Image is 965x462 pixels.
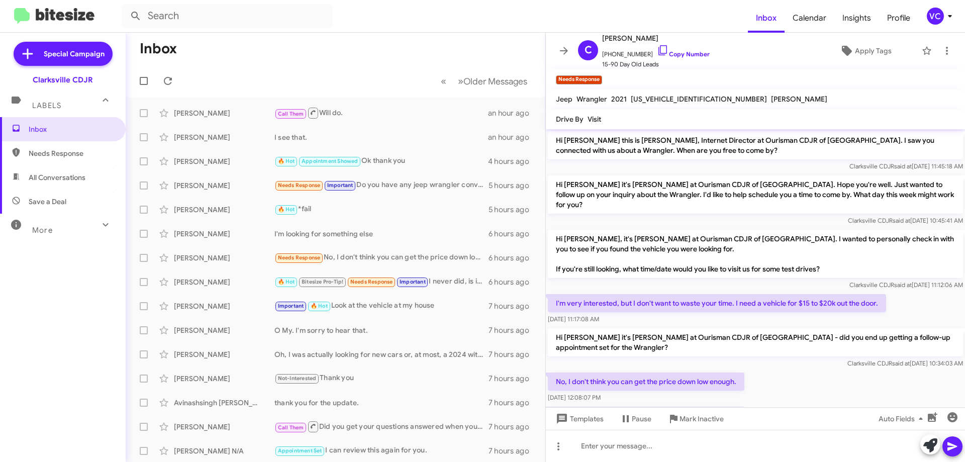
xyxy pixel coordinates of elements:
[548,328,963,356] p: Hi [PERSON_NAME] it's [PERSON_NAME] at Ourisman CDJR of [GEOGRAPHIC_DATA] - did you end up gettin...
[14,42,113,66] a: Special Campaign
[174,446,274,456] div: [PERSON_NAME] N/A
[879,410,927,428] span: Auto Fields
[278,424,304,431] span: Call Them
[548,294,886,312] p: I'm very interested, but I don't want to waste your time. I need a vehicle for $15 to $20k out th...
[602,32,710,44] span: [PERSON_NAME]
[489,374,537,384] div: 7 hours ago
[659,410,732,428] button: Mark Inactive
[489,301,537,311] div: 7 hours ago
[302,279,343,285] span: Bitesize Pro-Tip!
[274,325,489,335] div: O My. I'm sorry to hear that.
[489,325,537,335] div: 7 hours ago
[548,131,963,159] p: Hi [PERSON_NAME] this is [PERSON_NAME], Internet Director at Ourisman CDJR of [GEOGRAPHIC_DATA]. ...
[871,410,935,428] button: Auto Fields
[274,300,489,312] div: Look at the vehicle at my house
[848,217,963,224] span: Clarksville CDJR [DATE] 10:45:41 AM
[274,155,488,167] div: Ok thank you
[274,373,489,384] div: Thank you
[927,8,944,25] div: VC
[174,132,274,142] div: [PERSON_NAME]
[489,349,537,359] div: 7 hours ago
[32,101,61,110] span: Labels
[174,325,274,335] div: [PERSON_NAME]
[174,108,274,118] div: [PERSON_NAME]
[44,49,105,59] span: Special Campaign
[274,420,489,433] div: Did you get your questions answered when you called?
[274,445,489,456] div: I can review this again for you.
[278,447,322,454] span: Appointment Set
[855,42,892,60] span: Apply Tags
[657,50,710,58] a: Copy Number
[611,95,627,104] span: 2021
[327,182,353,189] span: Important
[785,4,834,33] a: Calendar
[278,375,317,382] span: Not-Interested
[29,148,114,158] span: Needs Response
[918,8,954,25] button: VC
[274,132,488,142] div: I see that.
[892,359,910,367] span: said at
[488,132,537,142] div: an hour ago
[174,180,274,191] div: [PERSON_NAME]
[489,422,537,432] div: 7 hours ago
[278,279,295,285] span: 🔥 Hot
[174,156,274,166] div: [PERSON_NAME]
[29,197,66,207] span: Save a Deal
[32,226,53,235] span: More
[548,407,744,425] p: No, I don't think you can get the price down low enough.
[489,229,537,239] div: 6 hours ago
[174,253,274,263] div: [PERSON_NAME]
[748,4,785,33] a: Inbox
[879,4,918,33] a: Profile
[546,410,612,428] button: Templates
[576,95,607,104] span: Wrangler
[894,162,912,170] span: said at
[174,277,274,287] div: [PERSON_NAME]
[350,279,393,285] span: Needs Response
[274,204,489,215] div: *fail
[174,301,274,311] div: [PERSON_NAME]
[632,410,651,428] span: Pause
[29,124,114,134] span: Inbox
[140,41,177,57] h1: Inbox
[849,162,963,170] span: Clarksville CDJR [DATE] 11:45:18 AM
[174,205,274,215] div: [PERSON_NAME]
[814,42,917,60] button: Apply Tags
[302,158,358,164] span: Appointment Showed
[489,180,537,191] div: 5 hours ago
[278,158,295,164] span: 🔥 Hot
[554,410,604,428] span: Templates
[174,374,274,384] div: [PERSON_NAME]
[548,175,963,214] p: Hi [PERSON_NAME] it's [PERSON_NAME] at Ourisman CDJR of [GEOGRAPHIC_DATA]. Hope you're well. Just...
[435,71,452,91] button: Previous
[847,359,963,367] span: Clarksville CDJR [DATE] 10:34:03 AM
[274,276,489,288] div: I never did, is it still available?
[311,303,328,309] span: 🔥 Hot
[548,230,963,278] p: Hi [PERSON_NAME], it's [PERSON_NAME] at Ourisman CDJR of [GEOGRAPHIC_DATA]. I wanted to personall...
[441,75,446,87] span: «
[274,107,488,119] div: Will do.
[488,108,537,118] div: an hour ago
[489,253,537,263] div: 6 hours ago
[602,59,710,69] span: 15-90 Day Old Leads
[278,206,295,213] span: 🔥 Hot
[463,76,527,87] span: Older Messages
[278,254,321,261] span: Needs Response
[174,349,274,359] div: [PERSON_NAME]
[489,277,537,287] div: 6 hours ago
[771,95,827,104] span: [PERSON_NAME]
[631,95,767,104] span: [US_VEHICLE_IDENTIFICATION_NUMBER]
[548,394,601,401] span: [DATE] 12:08:07 PM
[556,95,572,104] span: Jeep
[174,229,274,239] div: [PERSON_NAME]
[278,111,304,117] span: Call Them
[274,398,489,408] div: thank you for the update.
[400,279,426,285] span: Important
[556,75,602,84] small: Needs Response
[680,410,724,428] span: Mark Inactive
[893,217,910,224] span: said at
[548,315,599,323] span: [DATE] 11:17:08 AM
